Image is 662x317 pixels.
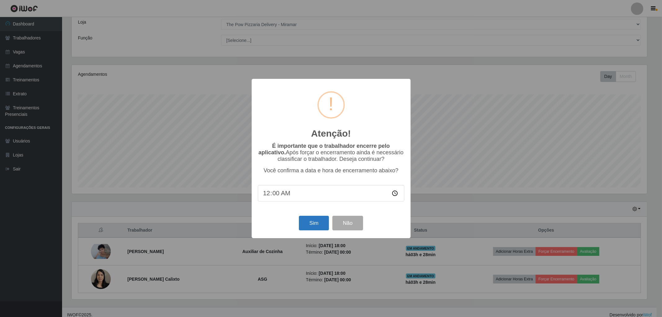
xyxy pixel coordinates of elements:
[311,128,351,139] h2: Atenção!
[258,167,404,174] p: Você confirma a data e hora de encerramento abaixo?
[299,216,329,230] button: Sim
[258,143,404,162] p: Após forçar o encerramento ainda é necessário classificar o trabalhador. Deseja continuar?
[259,143,390,156] b: É importante que o trabalhador encerre pelo aplicativo.
[332,216,363,230] button: Não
